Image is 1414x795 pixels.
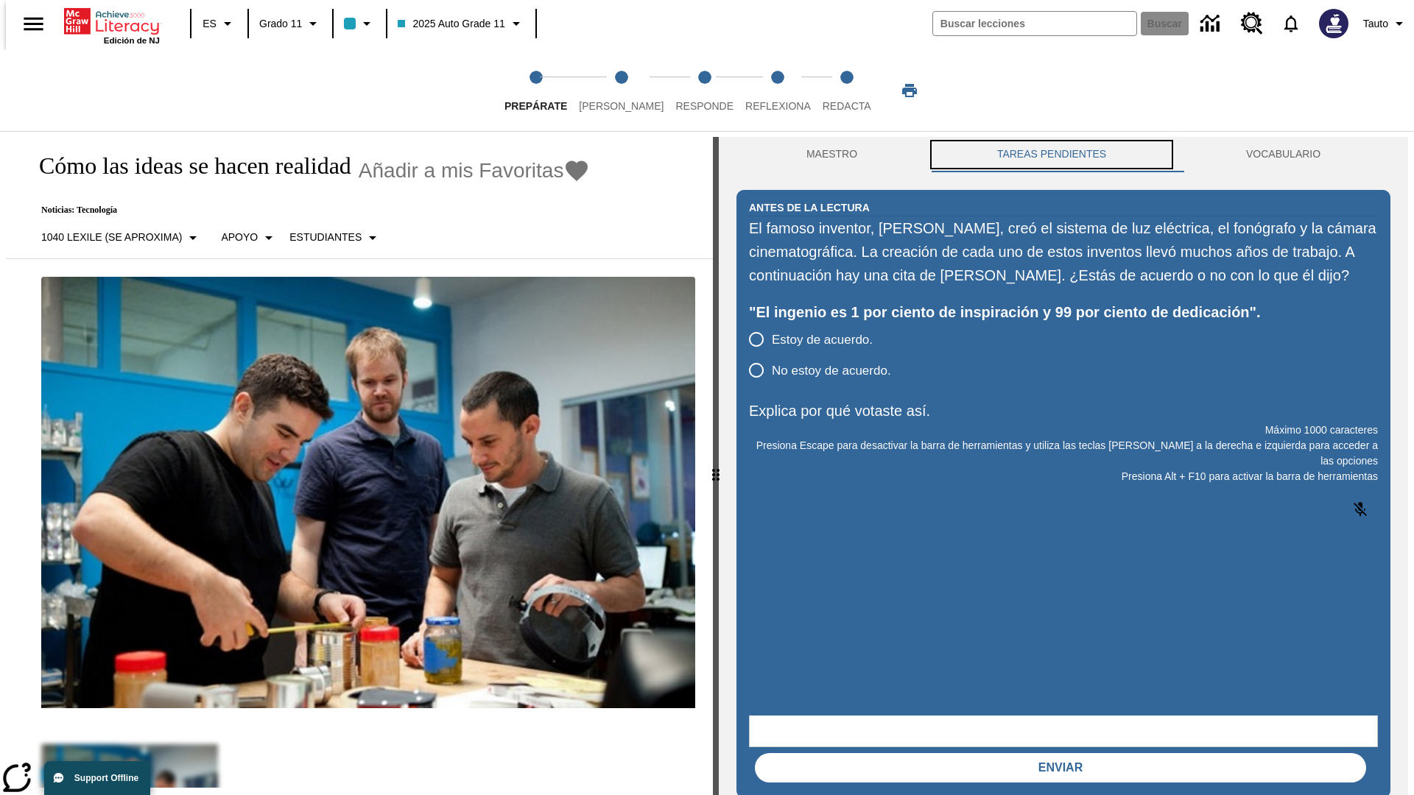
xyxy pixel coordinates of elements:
h2: Antes de la lectura [749,199,870,216]
button: Clase: 2025 Auto Grade 11, Selecciona una clase [392,10,530,37]
img: El fundador de Quirky, Ben Kaufman prueba un nuevo producto con un compañero de trabajo, Gaz Brow... [41,277,695,708]
span: Support Offline [74,773,138,783]
span: Tauto [1363,16,1388,32]
button: Escoja un nuevo avatar [1310,4,1357,43]
span: Reflexiona [745,100,811,112]
button: Haga clic para activar la función de reconocimiento de voz [1343,492,1378,527]
input: Buscar campo [933,12,1136,35]
button: Añadir a mis Favoritas - Cómo las ideas se hacen realidad [359,158,591,183]
p: Apoyo [221,230,258,245]
button: Reflexiona step 4 of 5 [734,50,823,131]
button: Prepárate step 1 of 5 [493,50,579,131]
button: Responde step 3 of 5 [664,50,745,131]
p: 1040 Lexile (Se aproxima) [41,230,182,245]
button: El color de la clase es azul claro. Cambiar el color de la clase. [338,10,381,37]
p: Estudiantes [289,230,362,245]
button: Enviar [755,753,1366,782]
span: No estoy de acuerdo. [772,361,891,381]
button: TAREAS PENDIENTES [927,137,1176,172]
span: Edición de NJ [104,36,160,45]
div: "El ingenio es 1 por ciento de inspiración y 99 por ciento de dedicación". [749,300,1378,324]
button: Support Offline [44,761,150,795]
span: Prepárate [504,100,567,112]
button: Lee step 2 of 5 [567,50,675,131]
a: Notificaciones [1272,4,1310,43]
button: Grado: Grado 11, Elige un grado [253,10,328,37]
span: ES [203,16,217,32]
p: Noticias: Tecnología [24,205,590,216]
span: Responde [675,100,734,112]
button: Seleccionar estudiante [284,225,387,251]
a: Centro de información [1192,4,1232,44]
p: Presiona Escape para desactivar la barra de herramientas y utiliza las teclas [PERSON_NAME] a la ... [749,438,1378,469]
div: Pulsa la tecla de intro o la barra espaciadora y luego presiona las flechas de derecha e izquierd... [713,137,719,795]
span: Redacta [823,100,871,112]
div: El famoso inventor, [PERSON_NAME], creó el sistema de luz eléctrica, el fonógrafo y la cámara cin... [749,216,1378,287]
button: Imprimir [886,77,933,104]
p: Explica por qué votaste así. [749,399,1378,423]
span: Añadir a mis Favoritas [359,159,564,183]
img: Avatar [1319,9,1348,38]
button: Maestro [736,137,927,172]
p: Máximo 1000 caracteres [749,423,1378,438]
span: 2025 Auto Grade 11 [398,16,504,32]
button: Lenguaje: ES, Selecciona un idioma [196,10,243,37]
div: Portada [64,5,160,45]
span: [PERSON_NAME] [579,100,664,112]
p: Presiona Alt + F10 para activar la barra de herramientas [749,469,1378,484]
h1: Cómo las ideas se hacen realidad [24,152,351,180]
span: Grado 11 [259,16,302,32]
a: Centro de recursos, Se abrirá en una pestaña nueva. [1232,4,1272,43]
span: Estoy de acuerdo. [772,331,873,350]
div: poll [749,324,903,386]
button: Perfil/Configuración [1357,10,1414,37]
body: Explica por qué votaste así. Máximo 1000 caracteres Presiona Alt + F10 para activar la barra de h... [6,12,215,25]
button: Tipo de apoyo, Apoyo [215,225,284,251]
button: VOCABULARIO [1176,137,1390,172]
button: Redacta step 5 of 5 [811,50,883,131]
div: reading [6,137,713,788]
button: Seleccione Lexile, 1040 Lexile (Se aproxima) [35,225,208,251]
div: Instructional Panel Tabs [736,137,1390,172]
div: activity [719,137,1408,795]
button: Abrir el menú lateral [12,2,55,46]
